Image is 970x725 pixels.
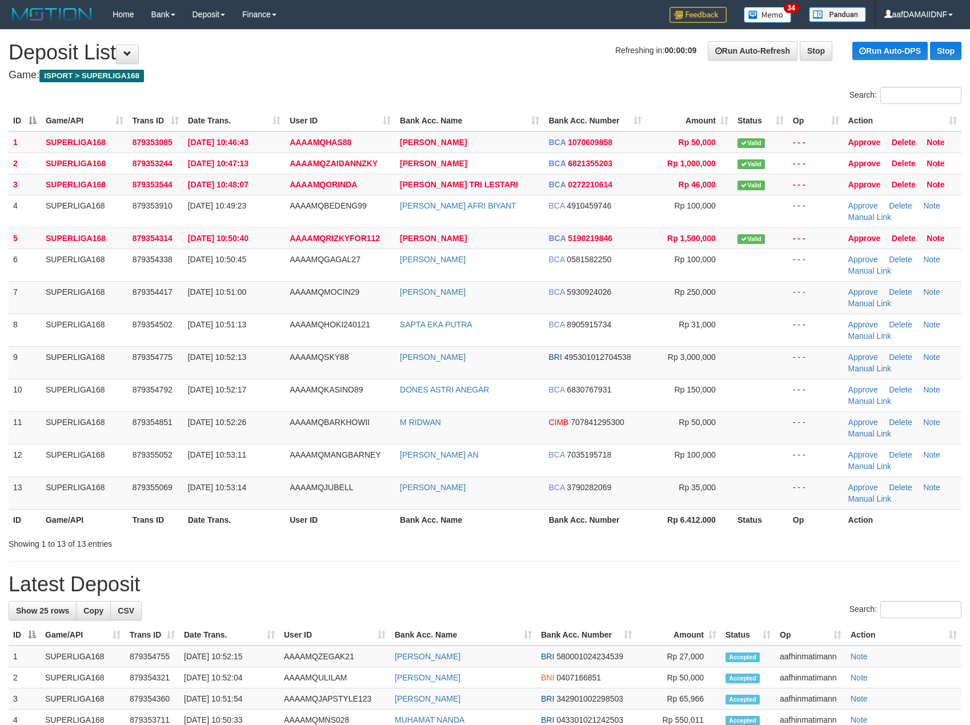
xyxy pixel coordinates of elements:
[708,41,797,61] a: Run Auto-Refresh
[788,476,844,509] td: - - -
[548,201,564,210] span: BCA
[9,534,396,550] div: Showing 1 to 13 of 13 entries
[179,667,279,688] td: [DATE] 10:52:04
[9,195,41,227] td: 4
[9,601,77,620] a: Show 25 rows
[41,624,125,646] th: Game/API: activate to sort column ascending
[726,674,760,683] span: Accepted
[290,255,360,264] span: AAAAMQGAGAL27
[541,652,554,661] span: BRI
[930,42,961,60] a: Stop
[290,234,380,243] span: AAAAMQRIZKYFOR112
[567,287,611,297] span: Copy 5930924026 to clipboard
[395,509,544,530] th: Bank Acc. Name
[285,110,395,131] th: User ID: activate to sort column ascending
[923,450,940,459] a: Note
[548,320,564,329] span: BCA
[548,353,562,362] span: BRI
[290,385,363,394] span: AAAAMQKASINO89
[400,201,516,210] a: [PERSON_NAME] AFRI BIYANT
[9,174,41,195] td: 3
[788,509,844,530] th: Op
[133,234,173,243] span: 879354314
[927,180,944,189] a: Note
[541,715,554,724] span: BRI
[800,41,832,61] a: Stop
[9,110,41,131] th: ID: activate to sort column descending
[179,688,279,710] td: [DATE] 10:51:54
[670,7,727,23] img: Feedback.jpg
[390,624,536,646] th: Bank Acc. Name: activate to sort column ascending
[788,444,844,476] td: - - -
[41,411,128,444] td: SUPERLIGA168
[848,483,878,492] a: Approve
[846,624,961,646] th: Action: activate to sort column ascending
[927,159,944,168] a: Note
[923,353,940,362] a: Note
[675,255,716,264] span: Rp 100,000
[889,255,912,264] a: Delete
[188,320,246,329] span: [DATE] 10:51:13
[188,385,246,394] span: [DATE] 10:52:17
[133,180,173,189] span: 879353544
[41,379,128,411] td: SUPERLIGA168
[848,138,881,147] a: Approve
[664,46,696,55] strong: 00:00:09
[775,646,846,667] td: aafhinmatimann
[9,281,41,314] td: 7
[923,201,940,210] a: Note
[400,483,466,492] a: [PERSON_NAME]
[41,476,128,509] td: SUPERLIGA168
[548,450,564,459] span: BCA
[775,667,846,688] td: aafhinmatimann
[125,624,179,646] th: Trans ID: activate to sort column ascending
[188,201,246,210] span: [DATE] 10:49:23
[844,509,961,530] th: Action
[290,320,370,329] span: AAAAMQHOKI240121
[568,159,612,168] span: Copy 6821355203 to clipboard
[395,715,464,724] a: MUHAMAT NANDA
[133,418,173,427] span: 879354851
[290,180,357,189] span: AAAAMQORINDA
[848,201,878,210] a: Approve
[880,601,961,618] input: Search:
[927,234,944,243] a: Note
[290,138,351,147] span: AAAAMQHAS88
[133,201,173,210] span: 879353910
[9,346,41,379] td: 9
[41,281,128,314] td: SUPERLIGA168
[133,320,173,329] span: 879354502
[41,444,128,476] td: SUPERLIGA168
[133,385,173,394] span: 879354792
[848,255,878,264] a: Approve
[636,667,721,688] td: Rp 50,000
[568,180,612,189] span: Copy 0272210614 to clipboard
[848,385,878,394] a: Approve
[721,624,775,646] th: Status: activate to sort column ascending
[9,646,41,667] td: 1
[179,624,279,646] th: Date Trans.: activate to sort column ascending
[133,138,173,147] span: 879353085
[188,450,246,459] span: [DATE] 10:53:11
[183,509,285,530] th: Date Trans.
[744,7,792,23] img: Button%20Memo.svg
[83,606,103,615] span: Copy
[285,509,395,530] th: User ID
[889,450,912,459] a: Delete
[788,314,844,346] td: - - -
[848,429,892,438] a: Manual Link
[548,483,564,492] span: BCA
[568,234,612,243] span: Copy 5190219846 to clipboard
[548,287,564,297] span: BCA
[927,138,944,147] a: Note
[923,483,940,492] a: Note
[788,195,844,227] td: - - -
[41,249,128,281] td: SUPERLIGA168
[567,450,611,459] span: Copy 7035195718 to clipboard
[788,153,844,174] td: - - -
[848,266,892,275] a: Manual Link
[9,667,41,688] td: 2
[9,573,961,596] h1: Latest Deposit
[179,646,279,667] td: [DATE] 10:52:15
[892,159,916,168] a: Delete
